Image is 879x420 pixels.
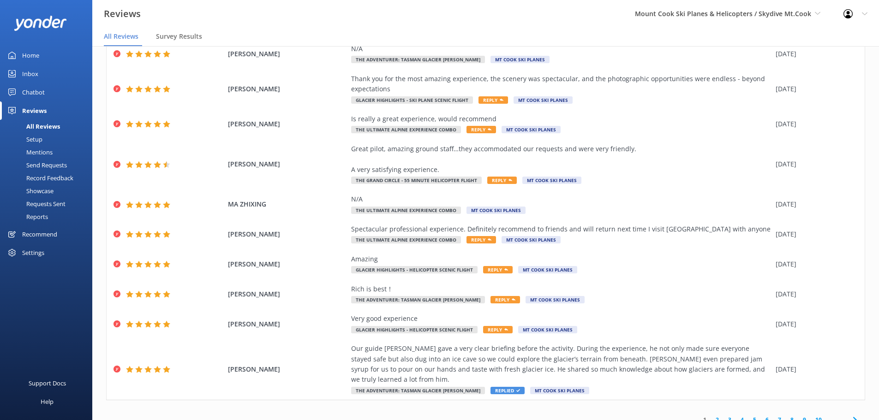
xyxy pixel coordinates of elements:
div: Amazing [351,254,771,264]
div: [DATE] [776,259,853,269]
div: Record Feedback [6,172,73,184]
div: Reports [6,210,48,223]
span: All Reviews [104,32,138,41]
div: Home [22,46,39,65]
span: [PERSON_NAME] [228,119,347,129]
span: Glacier Highlights - Helicopter Scenic flight [351,266,478,273]
span: Reply [478,96,508,104]
span: [PERSON_NAME] [228,229,347,239]
div: Mentions [6,146,53,159]
a: Mentions [6,146,92,159]
span: Reply [466,236,496,243]
div: Send Requests [6,159,67,172]
div: Inbox [22,65,38,83]
span: Reply [487,177,517,184]
span: The Adventurer: Tasman Glacier [PERSON_NAME] [351,296,485,303]
span: Mt Cook Ski Planes [518,326,577,333]
span: Glacier Highlights - Helicopter Scenic flight [351,326,478,333]
span: [PERSON_NAME] [228,319,347,329]
span: [PERSON_NAME] [228,49,347,59]
a: Showcase [6,184,92,197]
span: [PERSON_NAME] [228,159,347,169]
div: [DATE] [776,119,853,129]
div: [DATE] [776,159,853,169]
div: Our guide [PERSON_NAME] gave a very clear briefing before the activity. During the experience, he... [351,343,771,385]
a: Send Requests [6,159,92,172]
div: [DATE] [776,319,853,329]
div: Recommend [22,225,57,243]
a: Requests Sent [6,197,92,210]
span: Mount Cook Ski Planes & Helicopters / Skydive Mt.Cook [635,9,811,18]
div: Requests Sent [6,197,66,210]
h3: Reviews [104,6,141,21]
div: Support Docs [29,374,66,392]
a: Setup [6,133,92,146]
div: Help [41,392,54,411]
span: The Adventurer: Tasman Glacier [PERSON_NAME] [351,56,485,63]
span: The Ultimate Alpine Experience Combo [351,236,461,243]
span: Glacier Highlights - Ski Plane Scenic Flight [351,96,473,104]
div: All Reviews [6,120,60,133]
span: Reply [490,296,520,303]
span: Mt Cook Ski Planes [502,236,561,243]
a: Reports [6,210,92,223]
span: Mt Cook Ski Planes [522,177,581,184]
span: [PERSON_NAME] [228,259,347,269]
span: The Ultimate Alpine Experience Combo [351,126,461,133]
span: Mt Cook Ski Planes [530,387,589,394]
span: Survey Results [156,32,202,41]
div: [DATE] [776,84,853,94]
div: Thank you for the most amazing experience, the scenery was spectacular, and the photographic oppo... [351,74,771,95]
a: All Reviews [6,120,92,133]
div: [DATE] [776,199,853,209]
span: The Grand Circle - 55 Minute Helicopter Flight [351,177,482,184]
div: Rich is best！ [351,284,771,294]
div: [DATE] [776,49,853,59]
div: Very good experience [351,314,771,324]
span: [PERSON_NAME] [228,289,347,299]
span: Mt Cook Ski Planes [502,126,561,133]
div: N/A [351,44,771,54]
div: Chatbot [22,83,45,101]
div: [DATE] [776,289,853,299]
span: The Adventurer: Tasman Glacier [PERSON_NAME] [351,387,485,394]
div: Reviews [22,101,47,120]
span: Mt Cook Ski Planes [526,296,585,303]
div: N/A [351,194,771,204]
span: Mt Cook Ski Planes [466,207,526,214]
div: Great pilot, amazing ground staff…they accommodated our requests and were very friendly. A very s... [351,144,771,175]
span: Reply [483,266,513,273]
div: Spectacular professional experience. Definitely recommend to friends and will return next time I ... [351,224,771,234]
div: Setup [6,133,42,146]
div: [DATE] [776,229,853,239]
span: MA ZHIXING [228,199,347,209]
div: Showcase [6,184,54,197]
span: Reply [466,126,496,133]
img: yonder-white-logo.png [14,16,67,31]
span: Reply [483,326,513,333]
span: Mt Cook Ski Planes [518,266,577,273]
div: Is really a great experience, would recommend [351,114,771,124]
span: Mt Cook Ski Planes [490,56,550,63]
a: Record Feedback [6,172,92,184]
span: Mt Cook Ski Planes [514,96,573,104]
span: [PERSON_NAME] [228,364,347,374]
span: [PERSON_NAME] [228,84,347,94]
span: Replied [490,387,525,394]
div: Settings [22,243,44,262]
div: [DATE] [776,364,853,374]
span: The Ultimate Alpine Experience Combo [351,207,461,214]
